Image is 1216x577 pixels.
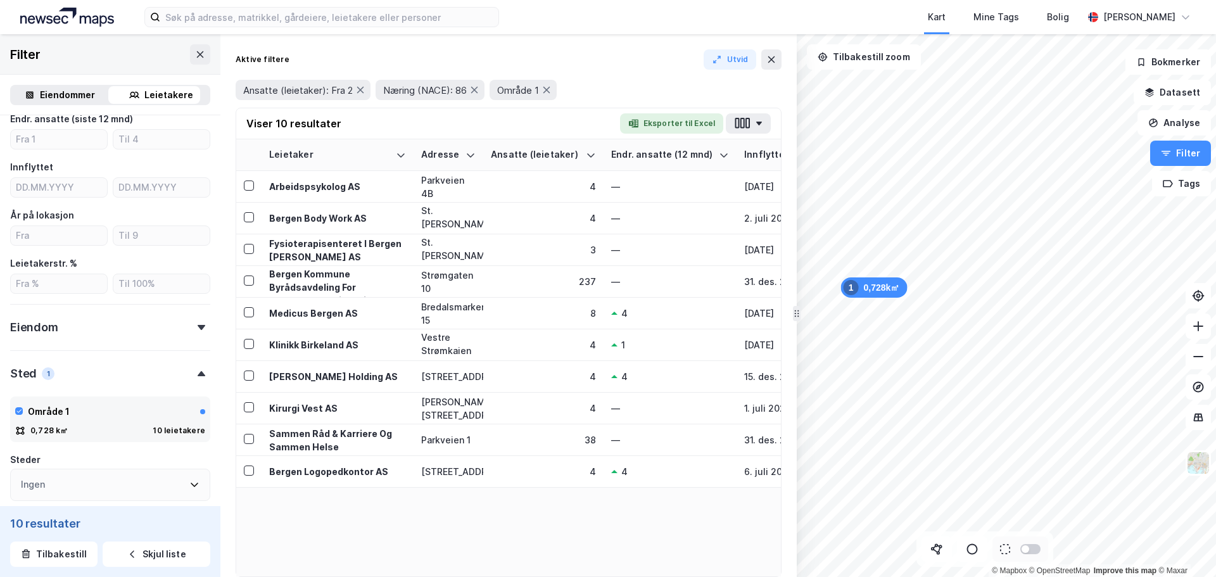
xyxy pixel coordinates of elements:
span: Ansatte (leietaker): Fra 2 [243,84,353,96]
div: 2. juli 2025 [744,212,818,225]
div: Område 1 [28,404,70,419]
input: Til 4 [113,130,210,149]
div: 4 [621,307,628,320]
button: Eksporter til Excel [620,113,723,134]
div: 1 [42,367,54,380]
div: [STREET_ADDRESS] [421,465,476,478]
div: St. [PERSON_NAME][STREET_ADDRESS] [421,204,476,232]
div: Parkveien 4B [421,174,476,200]
div: Viser 10 resultater [246,116,341,131]
div: Innflyttet [10,160,53,175]
div: 4 [491,212,596,225]
input: Til 100% [113,274,210,293]
div: År på lokasjon [10,208,74,223]
div: [DATE] [744,180,818,193]
div: 4 [621,370,628,383]
div: 0,728 k㎡ [30,426,68,436]
div: 4 [621,465,628,478]
div: Sammen Råd & Karriere Og Sammen Helse [269,427,406,453]
button: Datasett [1134,80,1211,105]
button: Analyse [1137,110,1211,136]
div: Bergen Logopedkontor AS [269,465,406,478]
div: Kart [928,10,946,25]
div: 1. juli 2022 [744,402,818,415]
div: 3 [491,243,596,257]
a: Improve this map [1094,566,1156,575]
div: Innflyttet [744,149,802,161]
div: Fysioterapisenteret I Bergen [PERSON_NAME] AS [269,237,406,263]
div: Leietaker [269,149,391,161]
div: Medicus Bergen AS [269,307,406,320]
div: Klinikk Birkeland AS [269,338,406,352]
div: Filter [10,44,41,65]
img: logo.a4113a55bc3d86da70a041830d287a7e.svg [20,8,114,27]
img: Z [1186,451,1210,475]
div: 31. des. 2019 [744,275,818,288]
input: Fra % [11,274,107,293]
div: — [611,180,729,193]
div: 1 [844,280,859,295]
span: Område 1 [497,84,539,96]
div: Eiendommer [40,87,95,103]
div: [PERSON_NAME][STREET_ADDRESS] [421,395,476,422]
div: [DATE] [744,307,818,320]
div: Leietakerstr. % [10,256,77,271]
input: Fra [11,226,107,245]
div: 38 [491,433,596,447]
div: [DATE] [744,243,818,257]
div: 4 [491,338,596,352]
a: OpenStreetMap [1029,566,1091,575]
input: Søk på adresse, matrikkel, gårdeiere, leietakere eller personer [160,8,498,27]
button: Utvid [704,49,757,70]
button: Tilbakestill zoom [807,44,921,70]
div: Kontrollprogram for chat [1153,516,1216,577]
div: Adresse [421,149,460,161]
div: — [611,212,729,225]
span: Næring (NACE): 86 [383,84,467,96]
div: — [611,275,729,288]
div: Leietakere [144,87,193,103]
div: 10 leietakere [153,426,205,436]
div: 4 [491,402,596,415]
div: 4 [491,180,596,193]
div: St. [PERSON_NAME][STREET_ADDRESS] [421,236,476,264]
button: Tags [1152,171,1211,196]
div: Bolig [1047,10,1069,25]
div: 10 resultater [10,516,210,531]
iframe: Chat Widget [1153,516,1216,577]
div: — [611,243,729,257]
button: Bokmerker [1125,49,1211,75]
input: Til 9 [113,226,210,245]
div: [PERSON_NAME] [1103,10,1175,25]
div: 237 [491,275,596,288]
div: Arbeidspsykolog AS [269,180,406,193]
div: Mine Tags [973,10,1019,25]
div: Vestre Strømkaien 13 [421,331,476,359]
div: — [611,402,729,415]
div: Steder [10,452,41,467]
div: Parkveien 1 [421,433,476,447]
div: Eiendom [10,320,58,335]
input: DD.MM.YYYY [11,178,107,197]
div: Ingen [21,477,45,492]
div: [PERSON_NAME] Holding AS [269,370,406,383]
div: — [611,433,729,447]
div: Bergen Kommune Byrådsavdeling For Barnevern, Sosiale Tjenester Og Mangfold [269,267,406,320]
div: 15. des. 2021 [744,370,818,383]
div: 4 [491,370,596,383]
div: [STREET_ADDRESS] [421,370,476,383]
div: Endr. ansatte (12 mnd) [611,149,714,161]
input: DD.MM.YYYY [113,178,210,197]
div: 31. des. 2019 [744,433,818,447]
div: Bredalsmarken 15 [421,300,476,327]
div: Endr. ansatte (siste 12 mnd) [10,111,133,127]
div: Sted [10,366,37,381]
a: Mapbox [992,566,1027,575]
div: 4 [491,465,596,478]
input: Fra 1 [11,130,107,149]
div: Aktive filtere [236,54,289,65]
div: 8 [491,307,596,320]
button: Filter [1150,141,1211,166]
div: 1 [621,338,625,352]
div: Kirurgi Vest AS [269,402,406,415]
